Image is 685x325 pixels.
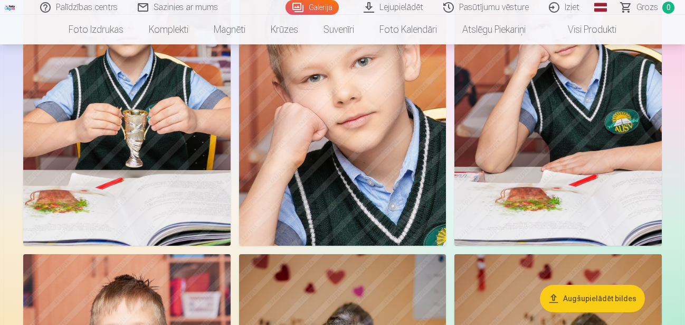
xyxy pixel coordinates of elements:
a: Magnēti [201,15,258,44]
a: Visi produkti [538,15,629,44]
a: Atslēgu piekariņi [450,15,538,44]
a: Suvenīri [311,15,367,44]
img: /fa1 [4,4,16,11]
span: 0 [662,2,674,14]
a: Krūzes [258,15,311,44]
span: Grozs [636,1,658,14]
a: Foto izdrukas [56,15,136,44]
button: Augšupielādēt bildes [540,285,645,312]
a: Foto kalendāri [367,15,450,44]
a: Komplekti [136,15,201,44]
